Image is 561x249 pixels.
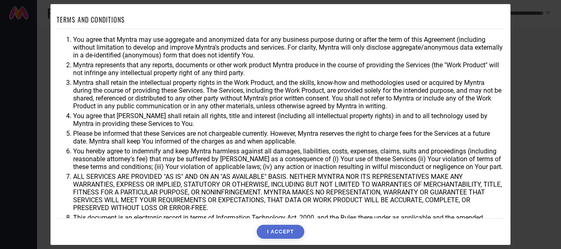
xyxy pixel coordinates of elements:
[73,79,504,110] li: Myntra shall retain the intellectual property rights in the Work Product, and the skills, know-ho...
[57,15,125,25] h1: TERMS AND CONDITIONS
[73,130,504,145] li: Please be informed that these Services are not chargeable currently. However, Myntra reserves the...
[73,36,504,59] li: You agree that Myntra may use aggregate and anonymized data for any business purpose during or af...
[73,112,504,128] li: You agree that [PERSON_NAME] shall retain all rights, title and interest (including all intellect...
[73,147,504,171] li: You hereby agree to indemnify and keep Myntra harmless against all damages, liabilities, costs, e...
[257,225,304,239] button: I ACCEPT
[73,214,504,237] li: This document is an electronic record in terms of Information Technology Act, 2000, and the Rules...
[73,61,504,77] li: Myntra represents that any reports, documents or other work product Myntra produce in the course ...
[73,173,504,212] li: ALL SERVICES ARE PROVIDED "AS IS" AND ON AN "AS AVAILABLE" BASIS. NEITHER MYNTRA NOR ITS REPRESEN...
